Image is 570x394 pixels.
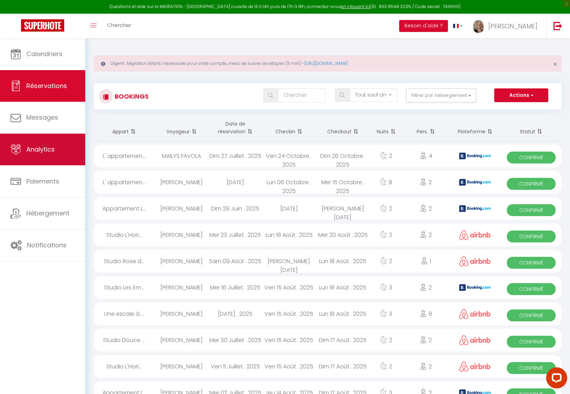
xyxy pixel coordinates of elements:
th: Sort by status [501,115,562,141]
span: × [553,60,557,68]
th: Sort by people [402,115,449,141]
button: Besoin d'aide ? [399,20,448,32]
th: Sort by booking date [208,115,262,141]
a: en cliquant ici [341,4,370,9]
button: Filtrer par hébergement [406,88,476,102]
th: Sort by guest [154,115,208,141]
span: Paiements [26,177,59,186]
img: ... [473,20,484,33]
img: logout [554,21,562,30]
span: Notifications [27,241,67,249]
div: Urgent : Migration Airbnb nécessaire pour votre compte, merci de suivre ces étapes (5 min) - [94,55,562,72]
span: Réservations [26,81,67,90]
img: Super Booking [21,19,64,32]
iframe: LiveChat chat widget [541,365,570,394]
a: Chercher [102,14,136,38]
input: Chercher [278,88,326,102]
span: Messages [26,113,58,122]
span: Analytics [26,145,55,154]
th: Sort by rentals [94,115,154,141]
th: Sort by channel [449,115,501,141]
a: [URL][DOMAIN_NAME] [304,60,348,66]
button: Actions [494,88,548,102]
th: Sort by nights [370,115,402,141]
span: Calendriers [26,49,62,58]
th: Sort by checkout [316,115,370,141]
span: Hébergement [26,209,69,218]
a: ... [PERSON_NAME] [468,14,546,38]
span: [PERSON_NAME] [488,22,537,31]
span: Chercher [107,21,131,29]
th: Sort by checkin [262,115,316,141]
button: Close [553,61,557,67]
h3: Bookings [113,88,149,104]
